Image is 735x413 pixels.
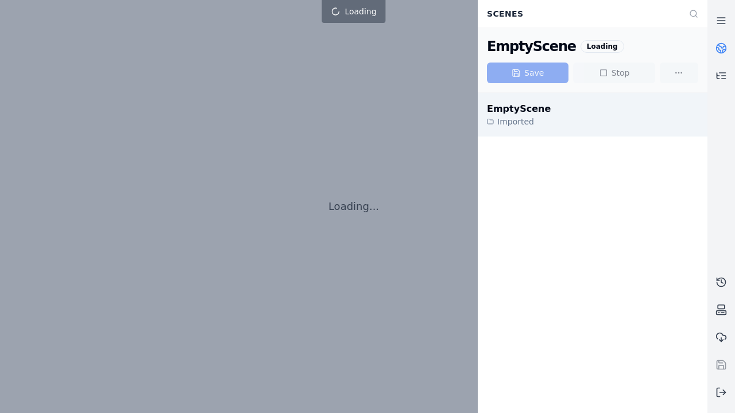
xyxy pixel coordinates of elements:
span: Loading [345,6,376,17]
div: Imported [487,116,551,127]
div: EmptyScene [487,102,551,116]
div: EmptyScene [487,37,576,56]
div: Loading [581,40,624,53]
p: Loading... [328,198,379,215]
div: Scenes [480,3,682,25]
